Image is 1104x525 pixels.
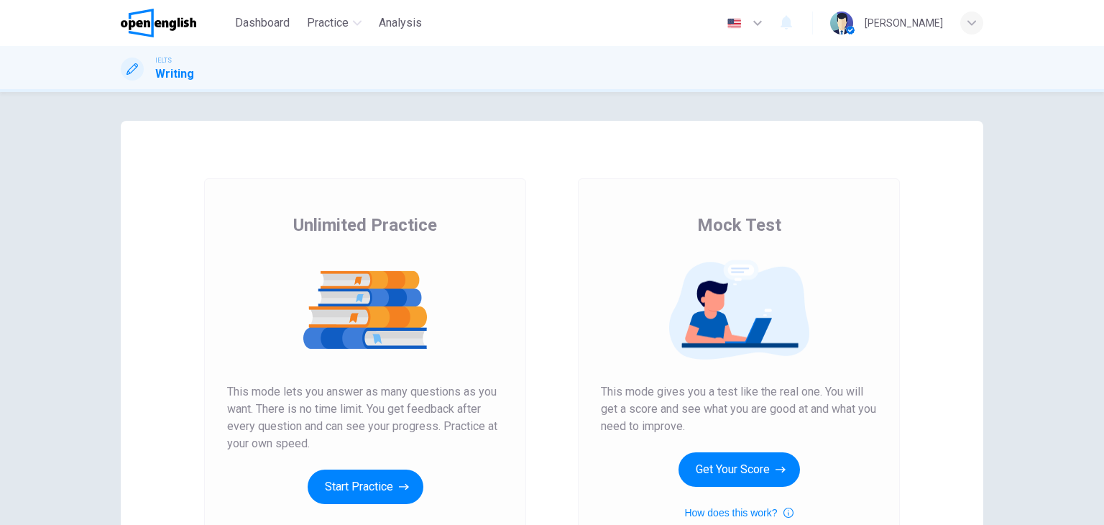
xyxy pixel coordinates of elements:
[121,9,196,37] img: OpenEnglish logo
[235,14,290,32] span: Dashboard
[601,383,877,435] span: This mode gives you a test like the real one. You will get a score and see what you are good at a...
[697,214,781,237] span: Mock Test
[684,504,793,521] button: How does this work?
[307,14,349,32] span: Practice
[830,12,853,35] img: Profile picture
[155,55,172,65] span: IELTS
[379,14,422,32] span: Analysis
[227,383,503,452] span: This mode lets you answer as many questions as you want. There is no time limit. You get feedback...
[293,214,437,237] span: Unlimited Practice
[301,10,367,36] button: Practice
[121,9,229,37] a: OpenEnglish logo
[865,14,943,32] div: [PERSON_NAME]
[308,470,423,504] button: Start Practice
[373,10,428,36] button: Analysis
[229,10,295,36] button: Dashboard
[155,65,194,83] h1: Writing
[678,452,800,487] button: Get Your Score
[725,18,743,29] img: en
